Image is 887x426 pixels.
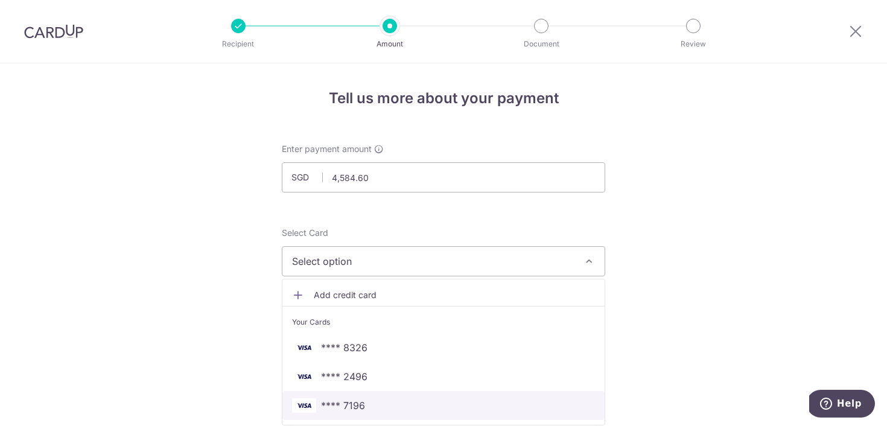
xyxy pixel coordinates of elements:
img: VISA [292,369,316,384]
span: Your Cards [292,316,330,328]
p: Review [649,38,738,50]
img: VISA [292,398,316,413]
p: Amount [345,38,434,50]
img: VISA [292,340,316,355]
iframe: Opens a widget where you can find more information [809,390,875,420]
img: CardUp [24,24,83,39]
input: 0.00 [282,162,605,192]
p: Recipient [194,38,283,50]
span: SGD [291,171,323,183]
span: Add credit card [314,289,595,301]
span: Select option [292,254,573,269]
button: Select option [282,246,605,276]
p: Document [497,38,586,50]
h4: Tell us more about your payment [282,87,605,109]
span: Enter payment amount [282,143,372,155]
ul: Select option [282,279,605,425]
span: translation missing: en.payables.payment_networks.credit_card.summary.labels.select_card [282,227,328,238]
a: Add credit card [282,284,605,306]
